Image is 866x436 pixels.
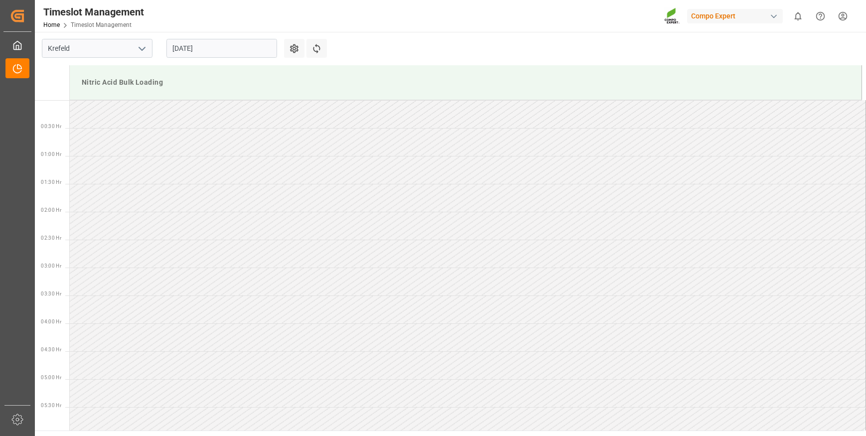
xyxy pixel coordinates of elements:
span: 01:00 Hr [41,151,61,157]
input: Type to search/select [42,39,152,58]
button: Compo Expert [687,6,787,25]
div: Nitric Acid Bulk Loading [78,73,854,92]
input: DD.MM.YYYY [166,39,277,58]
span: 04:30 Hr [41,347,61,352]
button: Help Center [809,5,832,27]
span: 02:30 Hr [41,235,61,241]
span: 03:00 Hr [41,263,61,269]
span: 01:30 Hr [41,179,61,185]
span: 00:30 Hr [41,124,61,129]
span: 04:00 Hr [41,319,61,324]
span: 02:00 Hr [41,207,61,213]
button: show 0 new notifications [787,5,809,27]
div: Compo Expert [687,9,783,23]
a: Home [43,21,60,28]
div: Timeslot Management [43,4,144,19]
button: open menu [134,41,149,56]
img: Screenshot%202023-09-29%20at%2010.02.21.png_1712312052.png [664,7,680,25]
span: 05:00 Hr [41,375,61,380]
span: 03:30 Hr [41,291,61,296]
span: 05:30 Hr [41,403,61,408]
